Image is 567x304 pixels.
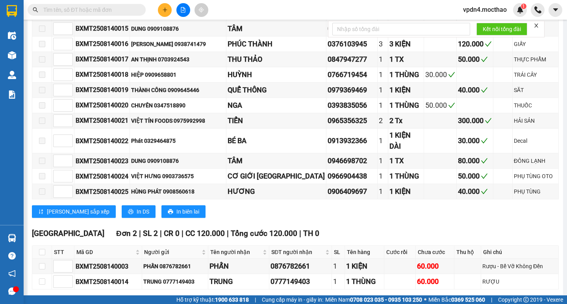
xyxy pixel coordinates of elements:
[457,5,513,15] span: vpdn4.mocthao
[425,100,455,111] div: 50.000
[389,171,422,182] div: 1 THÙNG
[303,229,319,238] span: TH 0
[92,7,111,15] span: Nhận:
[448,102,455,109] span: check
[269,259,332,274] td: 0876782661
[514,116,557,125] div: HẢI SẢN
[458,85,492,96] div: 40.000
[162,7,168,13] span: plus
[379,100,387,111] div: 1
[226,21,326,37] td: TÂM
[328,186,376,197] div: 0906409697
[326,169,378,184] td: 0966904438
[7,24,87,34] div: LỰC
[458,171,492,182] div: 50.000
[326,37,378,52] td: 0376103945
[38,209,44,215] span: sort-ascending
[514,40,557,48] div: GIẤY
[482,277,557,286] div: RƯỢU
[128,209,133,215] span: printer
[226,37,326,52] td: PHÚC THÀNH
[227,229,229,238] span: |
[137,207,149,216] span: In DS
[269,274,332,289] td: 0777149403
[514,86,557,94] div: SĂT
[514,70,557,79] div: TRÁI CÂY
[74,67,130,83] td: BXMT2508140018
[92,7,172,24] div: [GEOGRAPHIC_DATA]
[228,155,325,166] div: TÂM
[209,276,268,287] div: TRUNG
[176,3,190,17] button: file-add
[522,4,525,9] span: 1
[76,277,141,287] div: BXMT2508140014
[299,229,301,238] span: |
[226,52,326,67] td: THU THẢO
[226,98,326,113] td: NGA
[271,276,330,287] div: 0777149403
[131,55,225,64] div: AN THỊNH 0703924543
[514,157,557,165] div: ĐÔNG LẠNH
[198,7,204,13] span: aim
[8,270,16,277] span: notification
[417,261,453,272] div: 60.000
[328,171,376,182] div: 0966904438
[517,6,524,13] img: icon-new-feature
[523,297,529,302] span: copyright
[379,39,387,50] div: 3
[228,23,325,34] div: TÂM
[514,172,557,181] div: PHỤ TÙNG OTO
[451,297,485,303] strong: 0369 525 060
[481,87,488,94] span: check
[326,153,378,169] td: 0946698702
[76,39,128,49] div: BXMT2508140016
[416,246,454,259] th: Chưa cước
[333,276,343,287] div: 1
[228,171,325,182] div: CƠ GIỚI [GEOGRAPHIC_DATA]
[47,207,109,216] span: [PERSON_NAME] sắp xếp
[158,3,172,17] button: plus
[228,54,325,65] div: THU THẢO
[131,172,225,181] div: VIỆT HƯNG 0903736575
[74,98,130,113] td: BXMT2508140020
[143,229,158,238] span: SL 2
[328,155,376,166] div: 0946698702
[8,234,16,242] img: warehouse-icon
[168,209,173,215] span: printer
[271,248,324,256] span: SĐT người nhận
[228,39,325,50] div: PHÚC THÀNH
[7,34,87,45] div: 0382253122
[8,71,16,79] img: warehouse-icon
[389,85,422,96] div: 1 KIỆN
[379,54,387,65] div: 1
[160,229,162,238] span: |
[74,169,130,184] td: BXMT2508140024
[74,113,130,129] td: BXMT2508140021
[122,205,156,218] button: printerIn DS
[215,297,249,303] strong: 1900 633 818
[448,71,455,78] span: check
[139,229,141,238] span: |
[228,69,325,80] div: HUỲNH
[332,23,470,35] input: Nhập số tổng đài
[226,113,326,129] td: TIẾN
[328,85,376,96] div: 0979369469
[76,100,128,110] div: BXMT2508140020
[74,37,130,52] td: BXMT2508140016
[333,261,343,272] div: 1
[76,136,128,146] div: BXMT2508140022
[514,187,557,196] div: PHỤ TÙNG
[534,6,541,13] img: phone-icon
[231,229,297,238] span: Tổng cước 120.000
[74,21,130,37] td: BXMT2508140015
[514,101,557,110] div: THUỐC
[271,261,330,272] div: 0876782661
[262,295,323,304] span: Cung cấp máy in - giấy in:
[210,248,261,256] span: Tên người nhận
[326,98,378,113] td: 0393835056
[74,184,130,199] td: BXMT2508140025
[389,54,422,65] div: 1 TX
[389,100,422,111] div: 1 THÙNG
[228,186,325,197] div: HƯƠNG
[389,115,422,126] div: 2 Tx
